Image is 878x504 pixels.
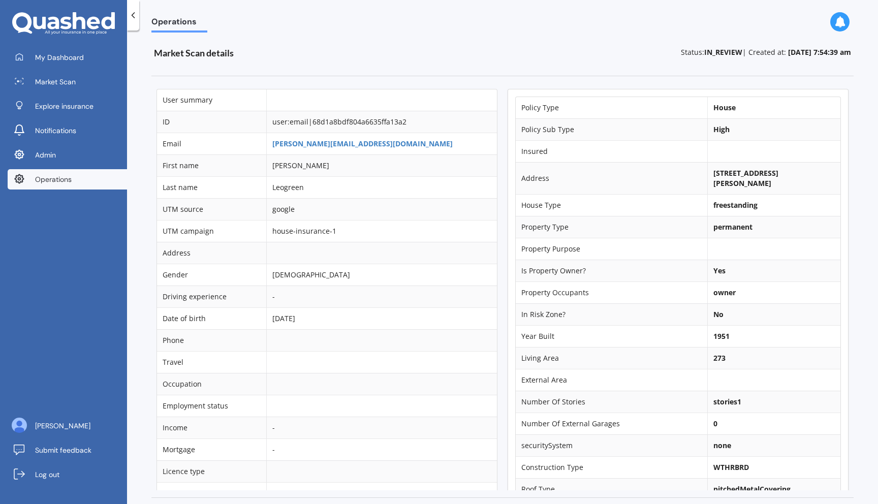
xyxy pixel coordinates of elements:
td: Is Property Owner? [516,260,707,281]
td: ID [157,111,266,133]
td: Property Type [516,216,707,238]
td: Phone [157,329,266,351]
b: IN_REVIEW [704,47,742,57]
h3: Market Scan details [154,47,455,59]
td: Gender [157,264,266,286]
td: Year Built [516,325,707,347]
td: Mortgage [157,438,266,460]
a: Explore insurance [8,96,127,116]
td: Living Area [516,347,707,369]
b: 0 [713,419,717,428]
td: User summary [157,89,266,111]
td: House Type [516,194,707,216]
b: none [713,440,731,450]
td: Construction Type [516,456,707,478]
span: Operations [35,174,72,184]
span: Admin [35,150,56,160]
td: Insured [516,140,707,162]
td: Date of birth [157,307,266,329]
span: Explore insurance [35,101,93,111]
td: Travel [157,351,266,373]
b: [DATE] 7:54:39 am [788,47,851,57]
td: Occupation [157,373,266,395]
td: Roof Type [516,478,707,500]
td: Property Purpose [516,238,707,260]
td: Number Of External Garages [516,413,707,434]
td: In Risk Zone? [516,303,707,325]
td: securitySystem [516,434,707,456]
td: Licence type [157,460,266,482]
b: 1951 [713,331,730,341]
b: freestanding [713,200,758,210]
td: [DATE] [266,307,497,329]
td: UTM campaign [157,220,266,242]
td: user:email|68d1a8bdf804a6635ffa13a2 [266,111,497,133]
b: WTHRBRD [713,462,749,472]
a: Notifications [8,120,127,141]
b: House [713,103,736,112]
b: stories1 [713,397,741,406]
a: Admin [8,145,127,165]
td: Address [516,162,707,194]
b: 273 [713,353,726,363]
b: Yes [713,266,726,275]
td: [DEMOGRAPHIC_DATA] [266,264,497,286]
td: Policy Sub Type [516,118,707,140]
td: Address [157,242,266,264]
b: permanent [713,222,752,232]
td: - [266,417,497,438]
b: [STREET_ADDRESS][PERSON_NAME] [713,168,778,188]
td: Email [157,133,266,154]
a: My Dashboard [8,47,127,68]
span: My Dashboard [35,52,84,62]
b: owner [713,288,736,297]
td: Driving experience [157,286,266,307]
span: Market Scan [35,77,76,87]
span: Notifications [35,125,76,136]
span: Log out [35,469,59,480]
a: Log out [8,464,127,485]
a: Operations [8,169,127,190]
td: External Area [516,369,707,391]
td: [PERSON_NAME] [266,154,497,176]
td: Policy Type [516,97,707,118]
a: Market Scan [8,72,127,92]
td: Leogreen [266,176,497,198]
img: ALV-UjU6YHOUIM1AGx_4vxbOkaOq-1eqc8a3URkVIJkc_iWYmQ98kTe7fc9QMVOBV43MoXmOPfWPN7JjnmUwLuIGKVePaQgPQ... [12,418,27,433]
td: UTM source [157,198,266,220]
a: [PERSON_NAME] [8,416,127,436]
td: google [266,198,497,220]
td: Income [157,417,266,438]
span: Operations [151,17,207,30]
b: No [713,309,724,319]
td: Property Occupants [516,281,707,303]
a: Submit feedback [8,440,127,460]
td: house-insurance-1 [266,220,497,242]
b: pitchedMetalCovering [713,484,791,494]
b: High [713,124,730,134]
td: Motorcycle licence type [157,482,266,504]
td: First name [157,154,266,176]
td: Employment status [157,395,266,417]
td: - [266,438,497,460]
td: Last name [157,176,266,198]
a: [PERSON_NAME][EMAIL_ADDRESS][DOMAIN_NAME] [272,139,453,148]
span: [PERSON_NAME] [35,421,90,431]
p: Status: | Created at: [681,47,851,57]
td: - [266,286,497,307]
span: Submit feedback [35,445,91,455]
td: Number Of Stories [516,391,707,413]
